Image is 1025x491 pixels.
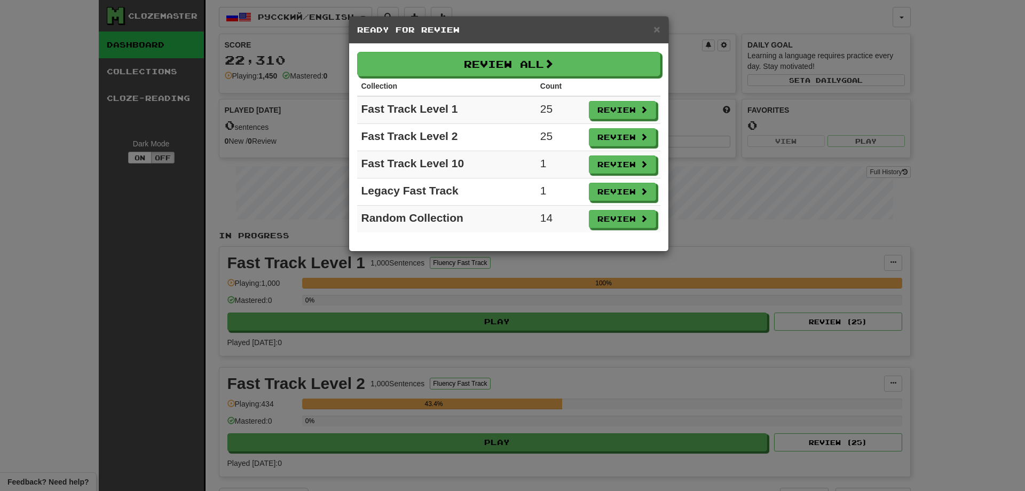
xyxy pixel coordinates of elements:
h5: Ready for Review [357,25,660,35]
td: Random Collection [357,206,536,233]
td: Fast Track Level 1 [357,96,536,124]
button: Review [589,101,656,119]
button: Review [589,128,656,146]
td: 25 [536,124,585,151]
th: Collection [357,76,536,96]
button: Review All [357,52,660,76]
span: × [653,23,660,35]
td: 1 [536,151,585,178]
td: 1 [536,178,585,206]
button: Review [589,183,656,201]
td: 25 [536,96,585,124]
td: Fast Track Level 2 [357,124,536,151]
th: Count [536,76,585,96]
button: Close [653,24,660,35]
td: Legacy Fast Track [357,178,536,206]
td: Fast Track Level 10 [357,151,536,178]
td: 14 [536,206,585,233]
button: Review [589,155,656,174]
button: Review [589,210,656,228]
